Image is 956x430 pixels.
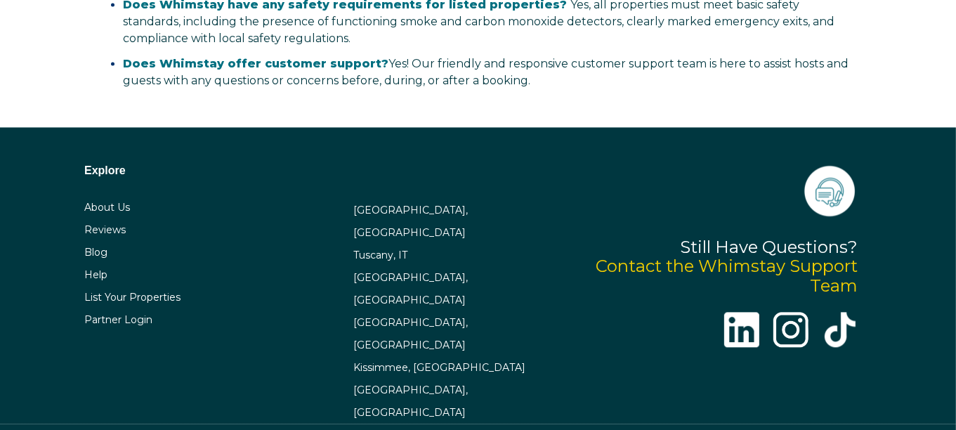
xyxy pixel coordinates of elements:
[84,313,152,326] a: Partner Login
[680,237,858,257] span: Still Have Questions?
[596,256,858,296] a: Contact the Whimstay Support Team
[353,204,468,239] a: [GEOGRAPHIC_DATA], [GEOGRAPHIC_DATA]
[353,384,468,419] a: [GEOGRAPHIC_DATA], [GEOGRAPHIC_DATA]
[84,291,181,304] a: List Your Properties
[84,201,130,214] a: About Us
[724,312,759,347] img: linkedin-logo
[123,57,849,87] span: Yes! Our friendly and responsive customer support team is here to assist hosts and guests with an...
[84,223,126,236] a: Reviews
[823,312,858,347] img: tik-tok
[353,316,468,351] a: [GEOGRAPHIC_DATA], [GEOGRAPHIC_DATA]
[84,268,107,281] a: Help
[353,271,468,306] a: [GEOGRAPHIC_DATA], [GEOGRAPHIC_DATA]
[353,361,525,374] a: Kissimmee, [GEOGRAPHIC_DATA]
[123,57,388,70] strong: Does Whimstay offer customer support?
[353,249,407,261] a: Tuscany, IT
[84,164,126,176] span: Explore
[84,246,107,259] a: Blog
[801,162,858,219] img: icons-21
[773,312,808,347] img: instagram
